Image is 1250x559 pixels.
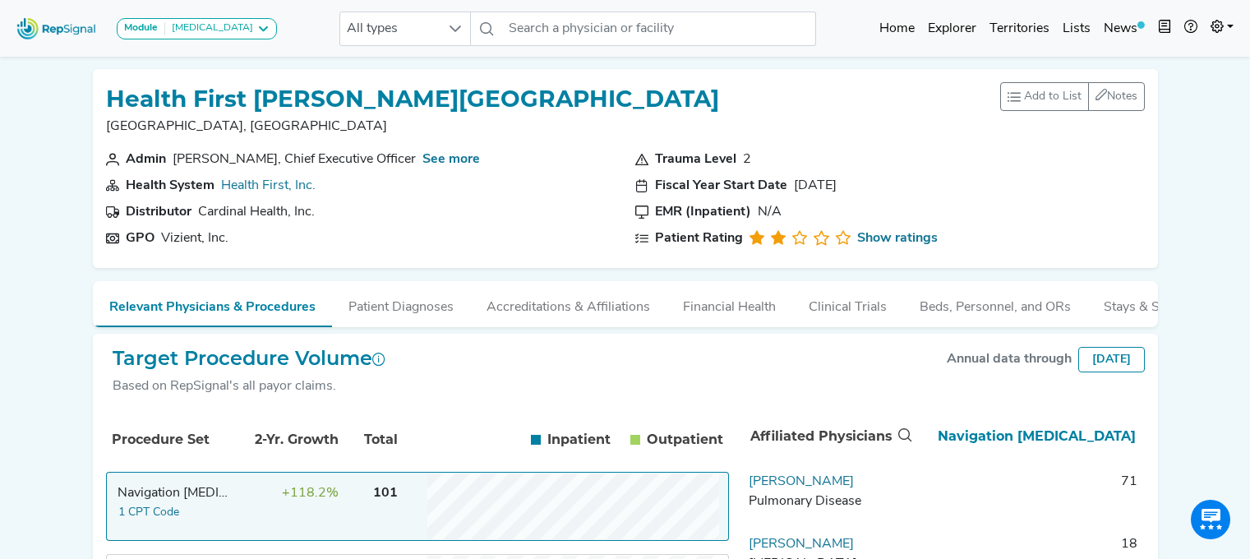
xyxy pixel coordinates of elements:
[126,202,191,222] div: Distributor
[117,18,277,39] button: Module[MEDICAL_DATA]
[502,12,816,46] input: Search a physician or facility
[113,377,385,396] div: Based on RepSignal's all payor claims.
[422,153,480,166] a: See more
[655,229,743,248] div: Patient Rating
[947,349,1072,369] div: Annual data through
[124,23,158,33] strong: Module
[749,538,854,551] a: [PERSON_NAME]
[234,412,341,468] th: 2-Yr. Growth
[118,483,230,503] div: Navigation Bronchoscopy
[106,85,719,113] h1: Health First [PERSON_NAME][GEOGRAPHIC_DATA]
[173,150,416,169] div: [PERSON_NAME], Chief Executive Officer
[921,12,983,45] a: Explorer
[758,202,782,222] div: N/A
[221,176,316,196] div: Health First, Inc.
[198,202,315,222] div: Cardinal Health, Inc.
[221,179,316,192] a: Health First, Inc.
[857,229,938,248] a: Show ratings
[109,412,233,468] th: Procedure Set
[873,12,921,45] a: Home
[655,176,787,196] div: Fiscal Year Start Date
[1107,90,1137,103] span: Notes
[126,176,214,196] div: Health System
[118,503,180,522] button: 1 CPT Code
[373,487,398,500] span: 101
[794,176,837,196] div: [DATE]
[743,409,916,464] th: Affiliated Physicians
[161,229,228,248] div: Vizient, Inc.
[165,22,253,35] div: [MEDICAL_DATA]
[1087,281,1217,326] button: Stays & Services
[1024,88,1082,105] span: Add to List
[655,202,751,222] div: EMR (Inpatient)
[749,475,854,488] a: [PERSON_NAME]
[93,281,332,327] button: Relevant Physicians & Procedures
[903,281,1087,326] button: Beds, Personnel, and ORs
[749,492,908,511] div: Pulmonary Disease
[126,150,166,169] div: Admin
[1097,12,1151,45] a: News
[282,487,339,500] span: +118.2%
[332,281,470,326] button: Patient Diagnoses
[1000,82,1089,111] button: Add to List
[113,347,385,371] h2: Target Procedure Volume
[647,430,723,450] span: Outpatient
[1151,12,1178,45] button: Intel Book
[340,12,439,45] span: All types
[655,150,736,169] div: Trauma Level
[1056,12,1097,45] a: Lists
[106,117,719,136] p: [GEOGRAPHIC_DATA], [GEOGRAPHIC_DATA]
[792,281,903,326] button: Clinical Trials
[743,150,751,169] div: 2
[343,412,400,468] th: Total
[1088,82,1145,111] button: Notes
[547,430,611,450] span: Inpatient
[983,12,1056,45] a: Territories
[173,150,416,169] div: Brett A. Esrock, Chief Executive Officer
[916,409,1144,464] th: Navigation Bronchoscopy
[470,281,667,326] button: Accreditations & Affiliations
[1000,82,1145,111] div: toolbar
[1078,347,1145,372] div: [DATE]
[667,281,792,326] button: Financial Health
[126,229,155,248] div: GPO
[915,472,1145,521] td: 71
